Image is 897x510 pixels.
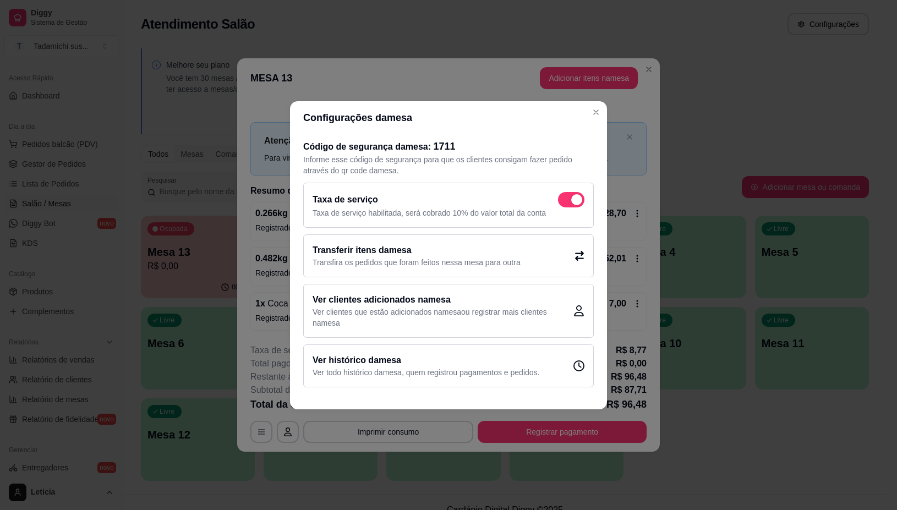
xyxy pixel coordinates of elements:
[313,293,573,306] h2: Ver clientes adicionados na mesa
[290,101,607,134] header: Configurações da mesa
[587,103,605,121] button: Close
[303,139,594,154] h2: Código de segurança da mesa :
[434,141,456,152] span: 1711
[313,193,378,206] h2: Taxa de serviço
[313,207,584,218] p: Taxa de serviço habilitada, será cobrado 10% do valor total da conta
[313,244,521,257] h2: Transferir itens da mesa
[313,306,573,328] p: Ver clientes que estão adicionados na mesa ou registrar mais clientes na mesa
[313,257,521,268] p: Transfira os pedidos que foram feitos nessa mesa para outra
[313,367,539,378] p: Ver todo histórico da mesa , quem registrou pagamentos e pedidos.
[303,154,594,176] p: Informe esse código de segurança para que os clientes consigam fazer pedido através do qr code da...
[313,354,539,367] h2: Ver histórico da mesa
